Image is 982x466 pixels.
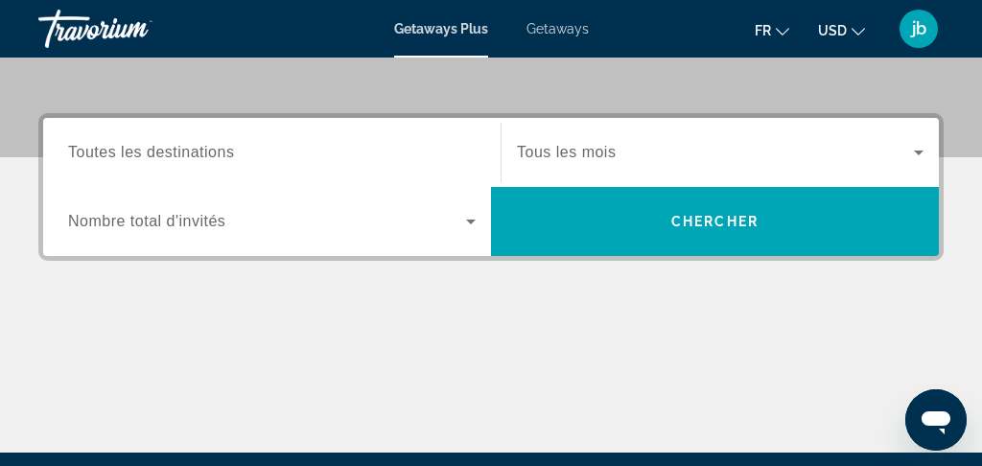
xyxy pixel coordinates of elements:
[526,21,589,36] a: Getaways
[755,23,771,38] span: fr
[68,213,225,229] span: Nombre total d'invités
[43,118,939,256] div: Search widget
[905,389,967,451] iframe: Bouton de lancement de la fenêtre de messagerie
[671,214,759,229] span: Chercher
[394,21,488,36] a: Getaways Plus
[38,4,230,54] a: Travorium
[912,19,926,38] span: jb
[517,144,616,160] span: Tous les mois
[68,144,234,160] span: Toutes les destinations
[755,16,789,44] button: Change language
[894,9,944,49] button: User Menu
[818,16,865,44] button: Change currency
[818,23,847,38] span: USD
[491,187,939,256] button: Chercher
